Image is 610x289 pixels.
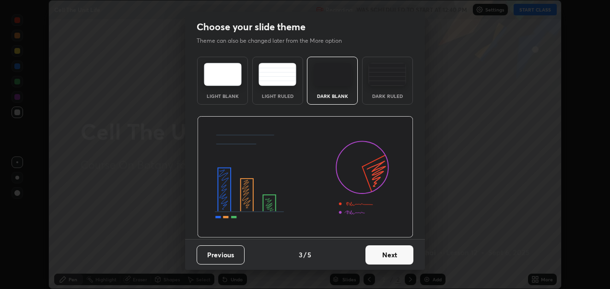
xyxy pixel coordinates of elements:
h4: 5 [307,250,311,260]
div: Dark Ruled [368,94,407,98]
button: Previous [197,245,245,265]
button: Next [365,245,413,265]
div: Light Blank [203,94,242,98]
img: darkTheme.f0cc69e5.svg [314,63,352,86]
img: lightTheme.e5ed3b09.svg [204,63,242,86]
div: Dark Blank [313,94,352,98]
h4: / [304,250,306,260]
img: darkRuledTheme.de295e13.svg [368,63,406,86]
p: Theme can also be changed later from the More option [197,36,352,45]
img: lightRuledTheme.5fabf969.svg [258,63,296,86]
h2: Choose your slide theme [197,21,305,33]
h4: 3 [299,250,303,260]
div: Light Ruled [258,94,297,98]
img: darkThemeBanner.d06ce4a2.svg [197,116,413,238]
